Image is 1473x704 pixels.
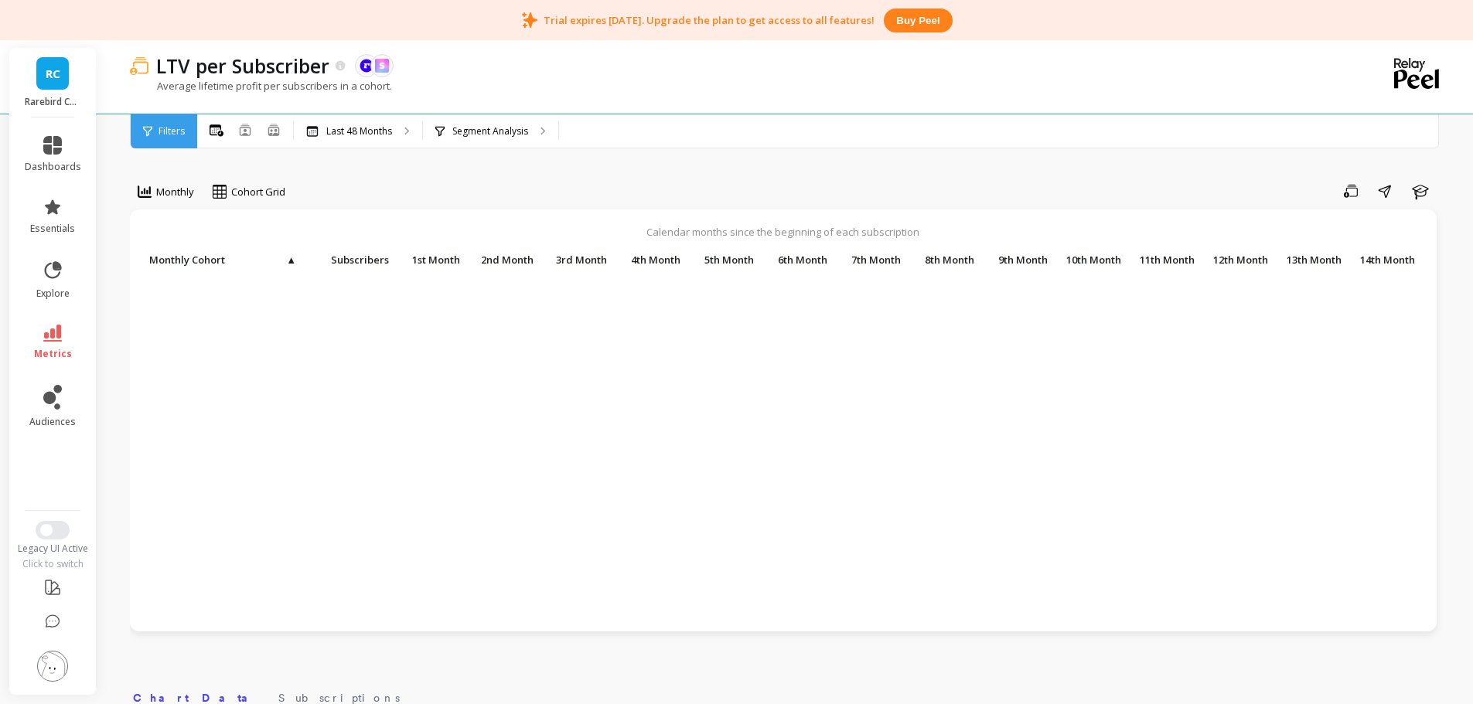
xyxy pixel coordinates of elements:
div: Click to switch [9,558,97,570]
p: Rarebird Coffee [25,96,81,108]
div: Toggle SortBy [907,249,980,273]
span: Subscribers [304,253,389,266]
p: 9th Month [981,249,1052,270]
p: Last 48 Months [326,125,392,138]
img: api.recharge.svg [360,59,373,73]
p: 5th Month [687,249,759,270]
p: Average lifetime profit per subscribers in a cohort. [130,79,392,93]
div: Toggle SortBy [1348,249,1421,273]
span: Cohort Grid [231,185,285,199]
span: 5th Month [690,253,754,266]
span: 3rd Month [544,253,607,266]
span: 1st Month [397,253,460,266]
div: Toggle SortBy [613,249,687,273]
span: 9th Month [984,253,1048,266]
div: Legacy UI Active [9,542,97,555]
span: metrics [34,348,72,360]
p: 13th Month [1275,249,1346,270]
span: Filters [159,125,185,138]
p: Calendar months since the beginning of each subscription [145,225,1421,239]
span: 8th Month [911,253,974,266]
p: Monthly Cohort [146,249,301,270]
p: LTV per Subscriber [156,53,329,79]
div: Toggle SortBy [980,249,1054,273]
div: Toggle SortBy [1054,249,1127,273]
p: 1st Month [394,249,465,270]
div: Toggle SortBy [300,249,373,273]
div: Toggle SortBy [466,249,540,273]
img: header icon [130,56,148,75]
img: profile picture [37,651,68,682]
p: Trial expires [DATE]. Upgrade the plan to get access to all features! [544,13,875,27]
p: Subscribers [301,249,394,270]
div: Toggle SortBy [687,249,760,273]
p: 11th Month [1128,249,1199,270]
div: Toggle SortBy [393,249,466,273]
span: 7th Month [837,253,901,266]
p: 8th Month [908,249,979,270]
p: 7th Month [834,249,905,270]
span: 4th Month [617,253,680,266]
div: Toggle SortBy [1274,249,1348,273]
div: Toggle SortBy [834,249,907,273]
span: dashboards [25,161,81,173]
span: ▲ [285,253,296,266]
span: RC [46,65,60,83]
p: 3rd Month [540,249,612,270]
p: 4th Month [614,249,685,270]
button: Buy peel [884,9,952,32]
span: Monthly [156,185,194,199]
div: Toggle SortBy [145,249,219,273]
button: Switch to New UI [36,521,70,539]
span: 13th Month [1278,253,1342,266]
span: essentials [30,223,75,235]
span: audiences [29,416,76,428]
p: 12th Month [1202,249,1273,270]
span: explore [36,287,70,300]
div: Toggle SortBy [1127,249,1201,273]
span: Monthly Cohort [149,253,285,266]
span: 2nd Month [470,253,534,266]
span: 12th Month [1205,253,1268,266]
p: 2nd Month [467,249,538,270]
p: 10th Month [1055,249,1126,270]
span: 11th Month [1131,253,1195,266]
p: Segment Analysis [452,125,528,138]
div: Toggle SortBy [760,249,834,273]
div: Toggle SortBy [1201,249,1274,273]
img: api.skio.svg [375,59,389,73]
span: 10th Month [1058,253,1121,266]
span: 14th Month [1352,253,1415,266]
p: 6th Month [761,249,832,270]
span: 6th Month [764,253,827,266]
p: 14th Month [1349,249,1420,270]
div: Toggle SortBy [540,249,613,273]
